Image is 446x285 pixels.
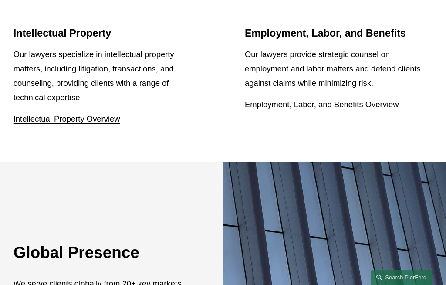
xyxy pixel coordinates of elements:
[14,243,188,263] h2: Global Presence
[14,27,201,39] h2: Intellectual Property
[14,47,201,105] p: Our lawyers specialize in intellectual property matters, including litigation, transactions, and ...
[14,114,120,123] a: Intellectual Property Overview
[371,270,432,285] a: Search this site
[245,27,432,39] h2: Employment, Labor, and Benefits
[245,100,399,109] a: Employment, Labor, and Benefits Overview
[245,47,432,91] p: Our lawyers provide strategic counsel on employment and labor matters and defend clients against ...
